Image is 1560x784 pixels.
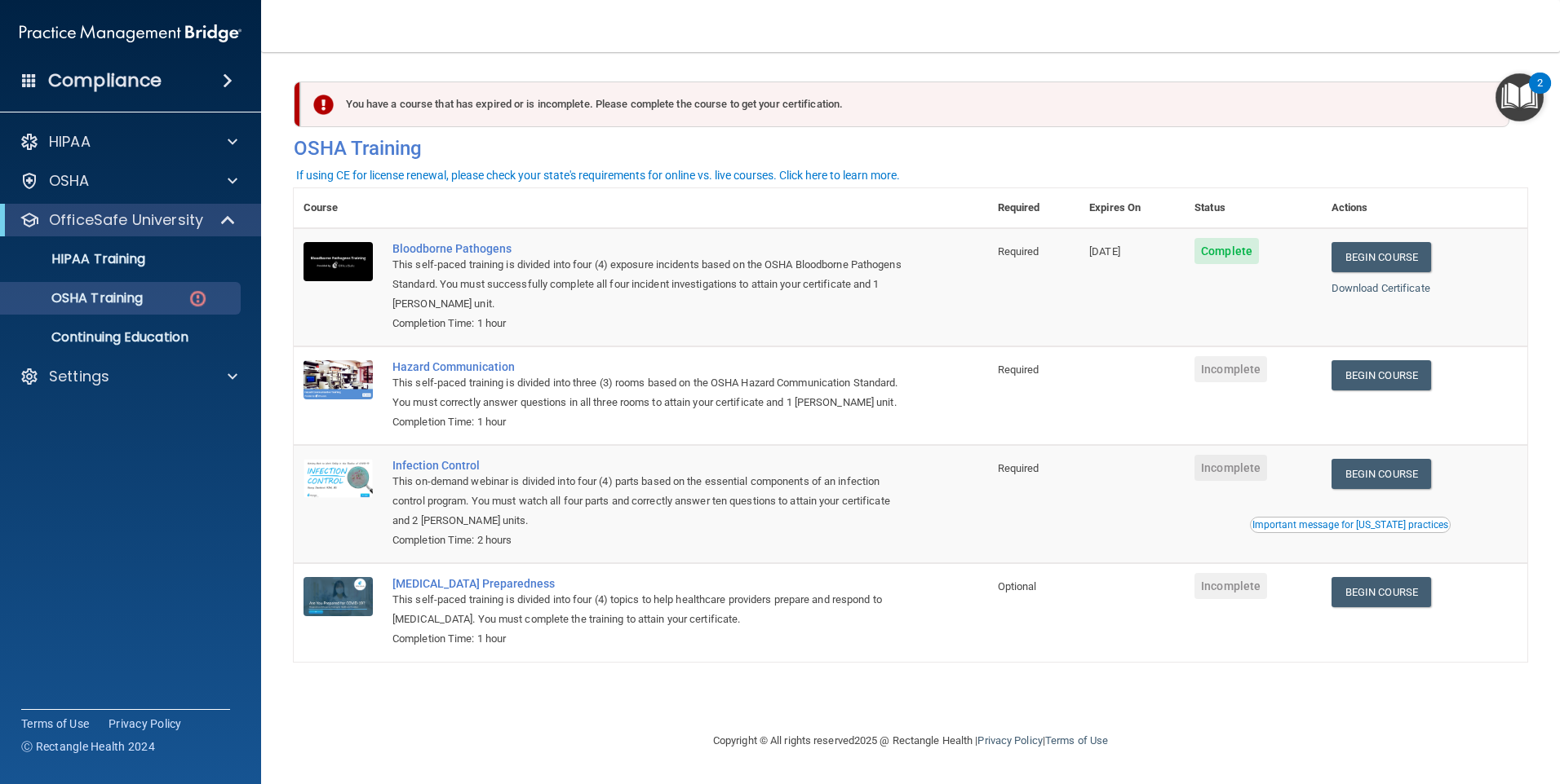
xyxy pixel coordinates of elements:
[1332,242,1431,272] a: Begin Course
[1496,73,1544,121] button: Open Resource Center, 2 new notifications
[392,255,906,314] div: This self-paced training is divided into four (4) exposure incidents based on the OSHA Bloodborne...
[392,412,906,432] div: Completion Time: 1 hour
[392,577,906,590] a: [MEDICAL_DATA] Preparedness
[1332,577,1431,607] a: Begin Course
[998,462,1039,474] span: Required
[392,531,906,550] div: Completion Time: 2 hours
[1252,520,1448,530] div: Important message for [US_STATE] practices
[294,137,1527,160] h4: OSHA Training
[1278,668,1540,733] iframe: Drift Widget Chat Controller
[1185,188,1322,228] th: Status
[49,210,203,230] p: OfficeSafe University
[392,373,906,412] div: This self-paced training is divided into three (3) rooms based on the OSHA Hazard Communication S...
[392,314,906,333] div: Completion Time: 1 hour
[392,629,906,649] div: Completion Time: 1 hour
[1537,83,1543,104] div: 2
[296,170,900,181] div: If using CE for license renewal, please check your state's requirements for online vs. live cours...
[20,367,237,386] a: Settings
[11,251,145,267] p: HIPAA Training
[1332,360,1431,390] a: Begin Course
[392,472,906,531] div: This on-demand webinar is divided into four (4) parts based on the essential components of an inf...
[49,367,109,386] p: Settings
[1045,734,1108,747] a: Terms of Use
[1332,282,1430,294] a: Download Certificate
[1194,455,1267,481] span: Incomplete
[1194,356,1267,382] span: Incomplete
[20,210,237,230] a: OfficeSafe University
[392,360,906,373] a: Hazard Communication
[188,288,208,309] img: danger-circle.6113f641.png
[300,81,1509,127] div: You have a course that has expired or is incomplete. Please complete the course to get your certi...
[613,715,1208,767] div: Copyright © All rights reserved 2025 @ Rectangle Health | |
[11,329,233,346] p: Continuing Education
[1322,188,1527,228] th: Actions
[21,738,155,755] span: Ⓒ Rectangle Health 2024
[20,171,237,191] a: OSHA
[998,245,1039,258] span: Required
[1079,188,1185,228] th: Expires On
[48,69,162,92] h4: Compliance
[392,459,906,472] a: Infection Control
[1194,573,1267,599] span: Incomplete
[1332,459,1431,489] a: Begin Course
[11,290,143,306] p: OSHA Training
[109,716,182,732] a: Privacy Policy
[392,242,906,255] a: Bloodborne Pathogens
[392,590,906,629] div: This self-paced training is divided into four (4) topics to help healthcare providers prepare and...
[49,132,91,152] p: HIPAA
[21,716,89,732] a: Terms of Use
[1089,245,1120,258] span: [DATE]
[977,734,1042,747] a: Privacy Policy
[313,95,334,115] img: exclamation-circle-solid-danger.72ef9ffc.png
[1194,238,1259,264] span: Complete
[49,171,90,191] p: OSHA
[998,363,1039,376] span: Required
[988,188,1079,228] th: Required
[998,580,1037,592] span: Optional
[1250,517,1451,533] button: Read this if you are a dental practitioner in the state of CA
[294,167,902,183] button: If using CE for license renewal, please check your state's requirements for online vs. live cours...
[20,132,237,152] a: HIPAA
[20,17,242,50] img: PMB logo
[294,188,383,228] th: Course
